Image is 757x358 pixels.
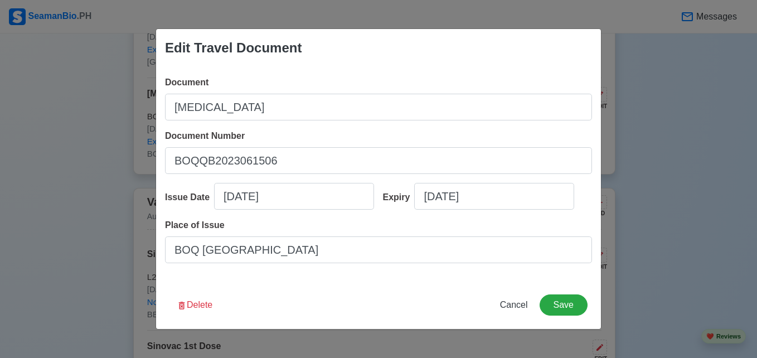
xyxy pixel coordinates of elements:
input: Ex: P12345678B [165,147,592,174]
button: Delete [169,294,220,316]
span: Document Number [165,131,245,141]
div: Issue Date [165,191,214,204]
input: Ex: Cebu City [165,236,592,263]
button: Save [540,294,588,316]
input: Ex: Passport [165,94,592,120]
div: Expiry [383,191,415,204]
button: Cancel [493,294,535,316]
span: Cancel [500,300,528,309]
div: Edit Travel Document [165,38,302,58]
span: Document [165,78,208,87]
span: Place of Issue [165,220,225,230]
